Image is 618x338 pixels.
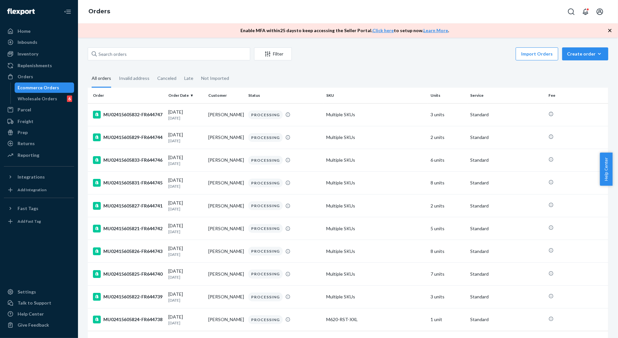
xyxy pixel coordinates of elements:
[168,109,203,121] div: [DATE]
[470,248,543,255] p: Standard
[324,126,428,149] td: Multiple SKUs
[565,5,578,18] button: Open Search Box
[324,103,428,126] td: Multiple SKUs
[240,27,449,34] p: Enable MFA within 25 days to keep accessing the Seller Portal. to setup now. .
[4,287,74,297] a: Settings
[18,322,49,328] div: Give Feedback
[18,95,58,102] div: Wholesale Orders
[168,268,203,280] div: [DATE]
[428,194,468,217] td: 2 units
[470,111,543,118] p: Standard
[4,298,74,308] a: Talk to Support
[168,138,203,144] p: [DATE]
[119,70,149,87] div: Invalid address
[67,95,72,102] div: 6
[324,285,428,308] td: Multiple SKUs
[248,156,283,165] div: PROCESSING
[168,154,203,166] div: [DATE]
[428,103,468,126] td: 3 units
[324,194,428,217] td: Multiple SKUs
[4,150,74,160] a: Reporting
[206,194,246,217] td: [PERSON_NAME]
[4,71,74,82] a: Orders
[468,88,546,103] th: Service
[18,106,31,113] div: Parcel
[4,216,74,227] a: Add Fast Tag
[168,161,203,166] p: [DATE]
[18,152,39,158] div: Reporting
[567,51,603,57] div: Create order
[206,263,246,285] td: [PERSON_NAME]
[18,219,41,224] div: Add Fast Tag
[470,271,543,277] p: Standard
[93,225,163,232] div: MU02415605821-FR644742
[4,138,74,149] a: Returns
[248,179,283,187] div: PROCESSING
[18,205,38,212] div: Fast Tags
[254,47,292,60] button: Filter
[324,171,428,194] td: Multiple SKUs
[168,291,203,303] div: [DATE]
[324,149,428,171] td: Multiple SKUs
[93,247,163,255] div: MU02415605826-FR644743
[248,201,283,210] div: PROCESSING
[470,203,543,209] p: Standard
[4,49,74,59] a: Inventory
[326,316,425,323] div: M620-RST-XXL
[168,183,203,189] p: [DATE]
[18,311,44,317] div: Help Center
[600,153,612,186] span: Help Center
[168,177,203,189] div: [DATE]
[168,320,203,326] p: [DATE]
[168,200,203,212] div: [DATE]
[579,5,592,18] button: Open notifications
[4,320,74,330] button: Give Feedback
[93,293,163,301] div: MU02415605822-FR644739
[93,111,163,119] div: MU02415605832-FR644747
[15,94,74,104] a: Wholesale Orders6
[168,274,203,280] p: [DATE]
[248,224,283,233] div: PROCESSING
[93,270,163,278] div: MU02415605825-FR644740
[168,131,203,144] div: [DATE]
[168,245,203,257] div: [DATE]
[184,70,193,87] div: Late
[206,126,246,149] td: [PERSON_NAME]
[18,129,28,136] div: Prep
[546,88,608,103] th: Fee
[93,316,163,323] div: MU02415605824-FR644738
[61,5,74,18] button: Close Navigation
[428,240,468,263] td: 8 units
[18,39,37,45] div: Inbounds
[516,47,558,60] button: Import Orders
[206,240,246,263] td: [PERSON_NAME]
[248,315,283,324] div: PROCESSING
[168,252,203,257] p: [DATE]
[324,217,428,240] td: Multiple SKUs
[168,115,203,121] p: [DATE]
[4,172,74,182] button: Integrations
[166,88,206,103] th: Order Date
[18,28,31,34] div: Home
[254,51,291,57] div: Filter
[18,174,45,180] div: Integrations
[470,157,543,163] p: Standard
[562,47,608,60] button: Create order
[168,229,203,234] p: [DATE]
[18,289,36,295] div: Settings
[18,62,52,69] div: Replenishments
[18,140,35,147] div: Returns
[83,2,115,21] ol: breadcrumbs
[168,297,203,303] p: [DATE]
[428,88,468,103] th: Units
[88,47,250,60] input: Search orders
[18,84,59,91] div: Ecommerce Orders
[18,300,51,306] div: Talk to Support
[4,116,74,127] a: Freight
[4,60,74,71] a: Replenishments
[206,308,246,331] td: [PERSON_NAME]
[470,180,543,186] p: Standard
[206,171,246,194] td: [PERSON_NAME]
[4,185,74,195] a: Add Integration
[168,206,203,212] p: [DATE]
